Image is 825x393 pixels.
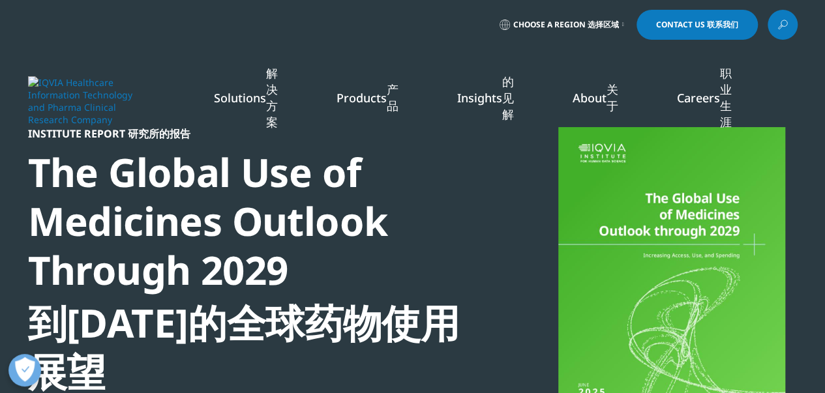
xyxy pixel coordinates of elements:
[214,65,278,130] a: Solutions 解决方案
[457,74,514,123] a: Insights 的见解
[707,19,738,30] font: 联系我们
[502,74,514,122] font: 的见解
[637,10,758,40] a: Contact Us 联系我们
[677,65,732,130] a: Careers 职业生涯
[387,81,398,113] font: 产品
[138,46,798,156] nav: Primary
[8,354,41,386] button: 打开偏好
[656,21,738,29] span: Contact Us
[607,81,618,113] font: 关于
[28,76,132,126] img: IQVIA Healthcare Information Technology and Pharma Clinical Research Company
[513,20,619,30] span: Choose a Region
[720,65,732,130] font: 职业生涯
[337,81,398,114] a: Products 产品
[266,65,278,130] font: 解决方案
[573,81,618,114] a: About 关于
[588,19,619,30] font: 选择区域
